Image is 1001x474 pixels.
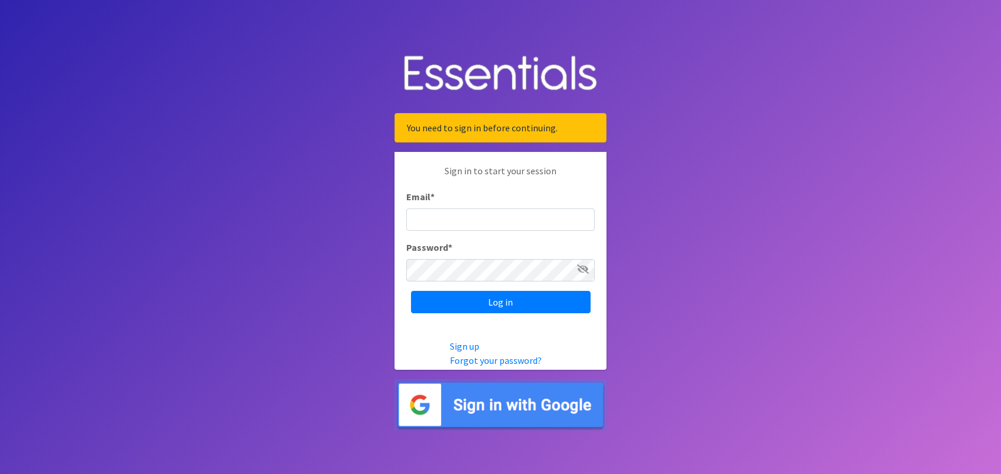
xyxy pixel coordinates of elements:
label: Email [406,190,435,204]
p: Sign in to start your session [406,164,595,190]
div: You need to sign in before continuing. [395,113,606,142]
abbr: required [448,241,452,253]
a: Forgot your password? [450,354,542,366]
a: Sign up [450,340,479,352]
img: Human Essentials [395,44,606,104]
label: Password [406,240,452,254]
img: Sign in with Google [395,379,606,430]
input: Log in [411,291,591,313]
abbr: required [430,191,435,203]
